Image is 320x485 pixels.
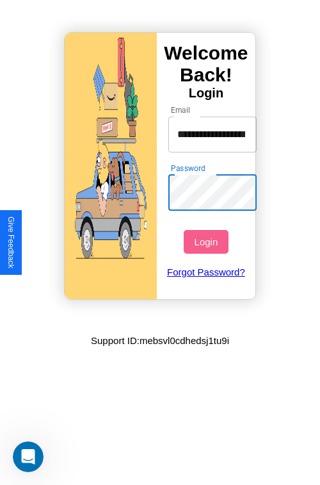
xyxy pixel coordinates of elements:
h4: Login [157,86,255,101]
label: Email [171,104,191,115]
div: Give Feedback [6,217,15,268]
iframe: Intercom live chat [13,441,44,472]
p: Support ID: mebsvl0cdhedsj1tu9i [91,332,229,349]
a: Forgot Password? [162,254,251,290]
button: Login [184,230,228,254]
label: Password [171,163,205,174]
h3: Welcome Back! [157,42,255,86]
img: gif [65,33,157,299]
